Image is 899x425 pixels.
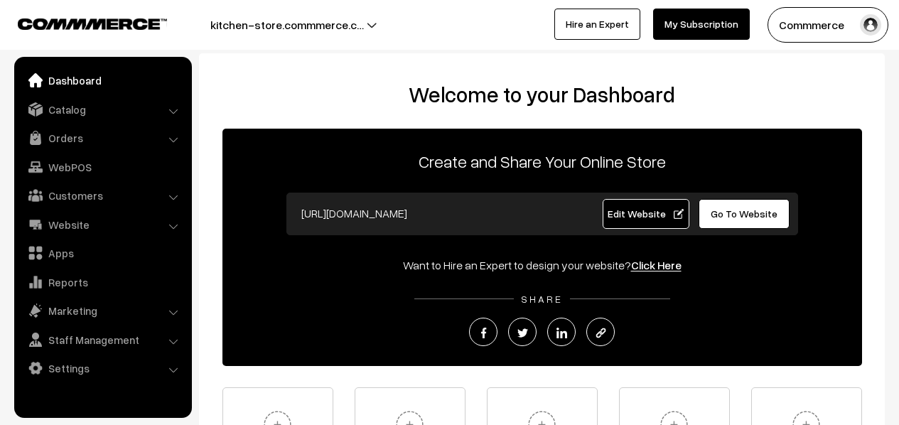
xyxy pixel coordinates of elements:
p: Create and Share Your Online Store [222,149,862,174]
a: Apps [18,240,187,266]
a: My Subscription [653,9,750,40]
button: kitchen-store.commmerce.c… [161,7,414,43]
h2: Welcome to your Dashboard [213,82,871,107]
a: Hire an Expert [554,9,640,40]
a: Staff Management [18,327,187,353]
a: Orders [18,125,187,151]
a: Catalog [18,97,187,122]
a: Reports [18,269,187,295]
a: Website [18,212,187,237]
span: Go To Website [711,208,777,220]
a: COMMMERCE [18,14,142,31]
a: Settings [18,355,187,381]
button: Commmerce [768,7,888,43]
a: Edit Website [603,199,689,229]
div: Want to Hire an Expert to design your website? [222,257,862,274]
img: COMMMERCE [18,18,167,29]
a: Go To Website [699,199,790,229]
a: Click Here [631,258,682,272]
a: Customers [18,183,187,208]
a: WebPOS [18,154,187,180]
a: Dashboard [18,68,187,93]
a: Marketing [18,298,187,323]
img: user [860,14,881,36]
span: Edit Website [608,208,684,220]
span: SHARE [514,293,570,305]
